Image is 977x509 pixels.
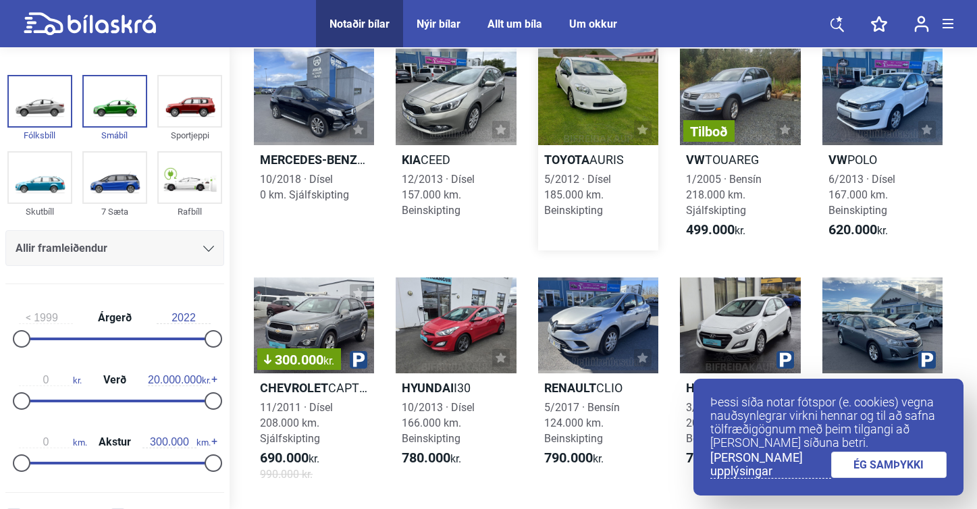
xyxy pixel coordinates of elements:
[402,153,421,167] b: Kia
[16,239,107,258] span: Allir framleiðendur
[544,450,593,466] b: 790.000
[822,152,943,167] h2: POLO
[396,152,516,167] h2: CEED
[19,436,87,448] span: km.
[417,18,460,30] a: Nýir bílar
[918,351,936,369] img: parking.png
[710,396,947,450] p: Þessi síða notar fótspor (e. cookies) vegna nauðsynlegrar virkni hennar og til að safna tölfræðig...
[538,277,658,495] a: RenaultCLIO5/2017 · Bensín124.000 km. Beinskipting790.000kr.
[822,49,943,250] a: VWPOLO6/2013 · Dísel167.000 km. Beinskipting620.000kr.
[686,221,735,238] b: 499.000
[544,153,589,167] b: Toyota
[402,173,475,217] span: 12/2013 · Dísel 157.000 km. Beinskipting
[142,436,211,448] span: km.
[686,450,735,466] b: 790.000
[396,277,516,495] a: HyundaiI3010/2013 · Dísel166.000 km. Beinskipting780.000kr.
[402,381,454,395] b: Hyundai
[538,380,658,396] h2: CLIO
[254,277,374,495] a: 300.000kr.ChevroletCAPTIVA LUX11/2011 · Dísel208.000 km. Sjálfskipting690.000kr.990.000 kr.
[544,401,620,445] span: 5/2017 · Bensín 124.000 km. Beinskipting
[686,222,745,238] span: kr.
[264,353,334,367] span: 300.000
[680,380,800,396] h2: I30
[396,380,516,396] h2: I30
[680,49,800,250] a: TilboðVWTOUAREG1/2005 · Bensín218.000 km. Sjálfskipting499.000kr.
[19,374,82,386] span: kr.
[148,374,211,386] span: kr.
[254,49,374,250] a: Mercedes-BenzGLE 350 D 4MATIC10/2018 · Dísel0 km. Sjálfskipting
[260,173,349,201] span: 10/2018 · Dísel 0 km. Sjálfskipting
[831,452,947,478] a: ÉG SAMÞYKKI
[686,450,745,466] span: kr.
[680,152,800,167] h2: TOUAREG
[260,401,333,445] span: 11/2011 · Dísel 208.000 km. Sjálfskipting
[82,204,147,219] div: 7 Sæta
[686,173,762,217] span: 1/2005 · Bensín 218.000 km. Sjálfskipting
[329,18,390,30] a: Notaðir bílar
[402,450,450,466] b: 780.000
[686,381,738,395] b: Hyundai
[157,204,222,219] div: Rafbíll
[157,128,222,143] div: Sportjeppi
[828,221,877,238] b: 620.000
[828,173,895,217] span: 6/2013 · Dísel 167.000 km. Beinskipting
[710,451,831,479] a: [PERSON_NAME] upplýsingar
[828,222,888,238] span: kr.
[402,450,461,466] span: kr.
[254,152,374,167] h2: GLE 350 D 4MATIC
[95,313,135,323] span: Árgerð
[323,354,334,367] span: kr.
[680,277,800,495] a: HyundaiI303/2016 · Bensín204.000 km. Beinskipting790.000kr.
[538,49,658,250] a: ToyotaAURIS5/2012 · Dísel185.000 km. Beinskipting
[7,128,72,143] div: Fólksbíll
[7,204,72,219] div: Skutbíll
[254,380,374,396] h2: CAPTIVA LUX
[260,153,365,167] b: Mercedes-Benz
[686,401,762,445] span: 3/2016 · Bensín 204.000 km. Beinskipting
[396,49,516,250] a: KiaCEED12/2013 · Dísel157.000 km. Beinskipting
[544,381,596,395] b: Renault
[914,16,929,32] img: user-login.svg
[350,351,367,369] img: parking.png
[82,128,147,143] div: Smábíl
[95,437,134,448] span: Akstur
[260,466,313,482] span: 990.000 kr.
[544,173,611,217] span: 5/2012 · Dísel 185.000 km. Beinskipting
[569,18,617,30] a: Um okkur
[402,401,475,445] span: 10/2013 · Dísel 166.000 km. Beinskipting
[822,277,943,495] a: ChevroletCRUZE6/2013 · Bensín168.000 km. Beinskipting890.000kr.
[260,381,328,395] b: Chevrolet
[544,450,604,466] span: kr.
[538,152,658,167] h2: AURIS
[690,125,728,138] span: Tilboð
[686,153,705,167] b: VW
[487,18,542,30] a: Allt um bíla
[260,450,319,466] span: kr.
[100,375,130,385] span: Verð
[828,153,847,167] b: VW
[776,351,794,369] img: parking.png
[260,450,309,466] b: 690.000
